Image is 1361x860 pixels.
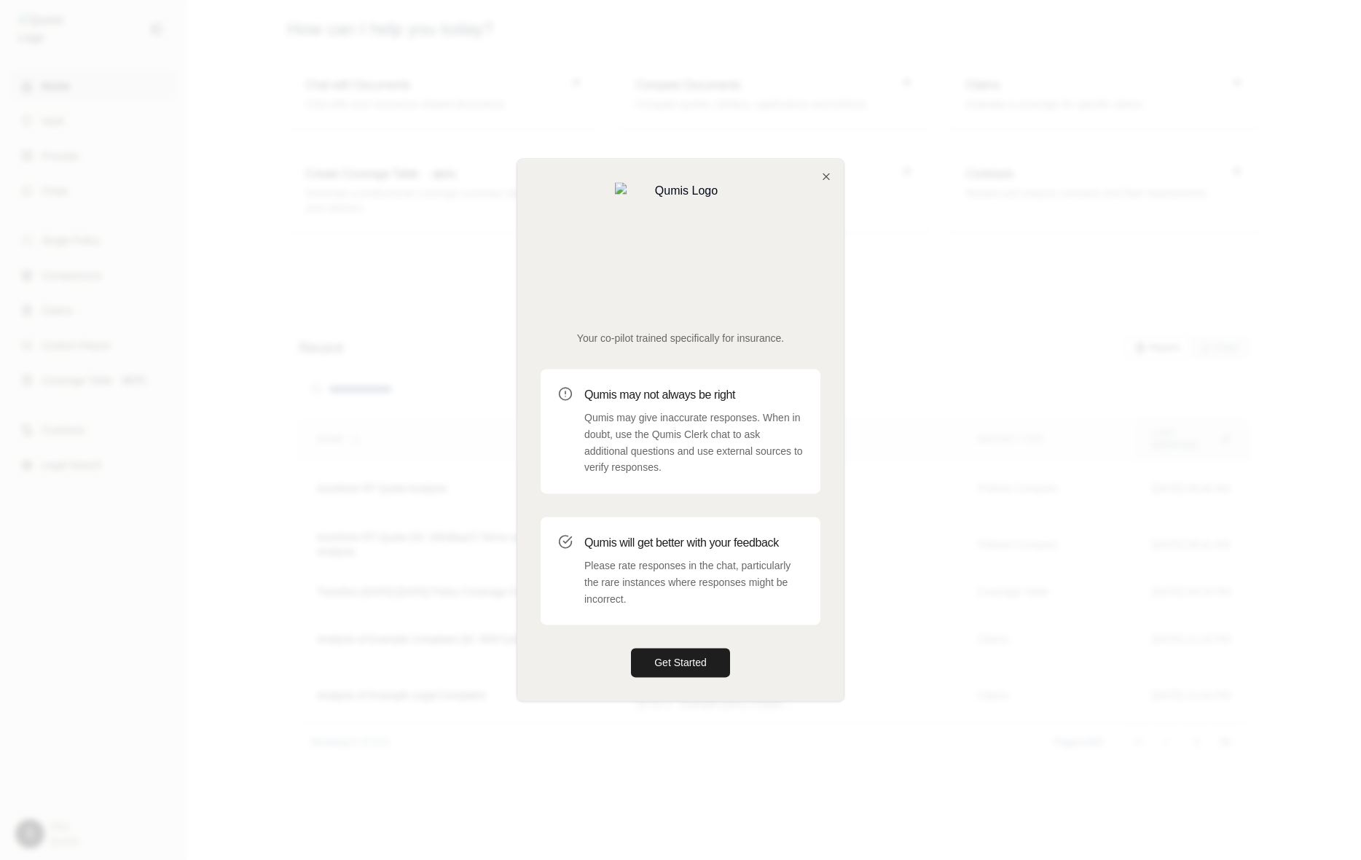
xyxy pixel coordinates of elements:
[541,331,820,345] p: Your co-pilot trained specifically for insurance.
[615,182,746,313] img: Qumis Logo
[631,649,730,678] button: Get Started
[584,410,803,476] p: Qumis may give inaccurate responses. When in doubt, use the Qumis Clerk chat to ask additional qu...
[584,534,803,552] h3: Qumis will get better with your feedback
[584,558,803,607] p: Please rate responses in the chat, particularly the rare instances where responses might be incor...
[584,386,803,404] h3: Qumis may not always be right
